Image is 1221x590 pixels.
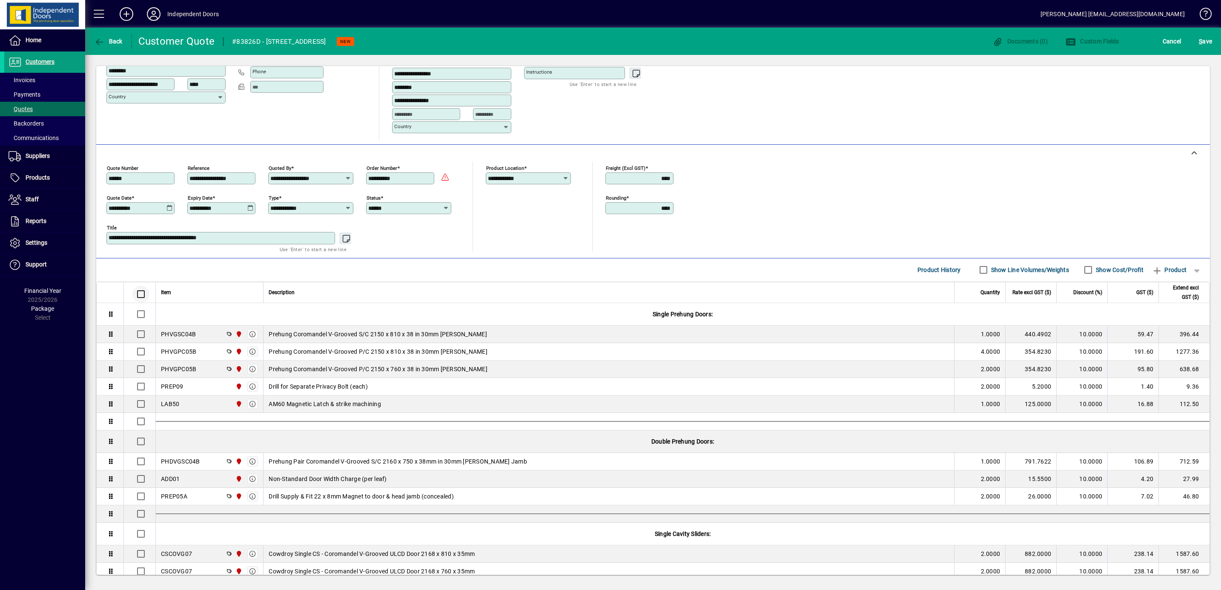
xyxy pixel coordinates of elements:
[1163,34,1181,48] span: Cancel
[26,261,47,268] span: Support
[486,53,500,66] a: View on map
[981,382,1000,391] span: 2.0000
[161,330,196,338] div: PHVGSC04B
[500,53,513,67] button: Choose address
[4,232,85,254] a: Settings
[233,399,243,409] span: Christchurch
[233,492,243,501] span: Christchurch
[1158,343,1210,361] td: 1277.36
[156,303,1210,325] div: Single Prehung Doors:
[1011,550,1051,558] div: 882.0000
[1197,34,1214,49] button: Save
[1158,326,1210,343] td: 396.44
[486,165,524,171] mat-label: Product location
[1066,38,1119,45] span: Custom Fields
[269,365,487,373] span: Prehung Coromandel V-Grooved P/C 2150 x 760 x 38 in 30mm [PERSON_NAME]
[1056,470,1107,488] td: 10.0000
[570,79,636,89] mat-hint: Use 'Enter' to start a new line
[107,224,117,230] mat-label: Title
[981,365,1000,373] span: 2.0000
[1073,288,1102,297] span: Discount (%)
[269,165,291,171] mat-label: Quoted by
[394,123,411,129] mat-label: Country
[981,347,1000,356] span: 4.0000
[4,87,85,102] a: Payments
[1056,378,1107,395] td: 10.0000
[1011,400,1051,408] div: 125.0000
[107,165,138,171] mat-label: Quote number
[526,69,552,75] mat-label: Instructions
[1158,470,1210,488] td: 27.99
[981,567,1000,576] span: 2.0000
[232,35,326,49] div: #83826D - [STREET_ADDRESS]
[1056,361,1107,378] td: 10.0000
[26,152,50,159] span: Suppliers
[606,195,626,200] mat-label: Rounding
[4,102,85,116] a: Quotes
[4,189,85,210] a: Staff
[981,400,1000,408] span: 1.0000
[1199,34,1212,48] span: ave
[269,457,527,466] span: Prehung Pair Coromandel V-Grooved S/C 2160 x 750 x 38mm in 30mm [PERSON_NAME] Jamb
[233,382,243,391] span: Christchurch
[4,146,85,167] a: Suppliers
[269,492,454,501] span: Drill Supply & Fit 22 x 8mm Magnet to door & head jamb (concealed)
[1011,330,1051,338] div: 440.4902
[1011,492,1051,501] div: 26.0000
[9,120,44,127] span: Backorders
[1056,545,1107,563] td: 10.0000
[981,457,1000,466] span: 1.0000
[269,475,387,483] span: Non-Standard Door Width Charge (per leaf)
[85,34,132,49] app-page-header-button: Back
[340,39,351,44] span: NEW
[1152,263,1187,277] span: Product
[1158,545,1210,563] td: 1587.60
[4,131,85,145] a: Communications
[1136,288,1153,297] span: GST ($)
[1158,563,1210,580] td: 1587.60
[1063,34,1121,49] button: Custom Fields
[981,330,1000,338] span: 1.0000
[1011,382,1051,391] div: 5.2000
[161,365,196,373] div: PHVGPC05B
[1056,563,1107,580] td: 10.0000
[233,549,243,558] span: Christchurch
[367,165,397,171] mat-label: Order number
[140,6,167,22] button: Profile
[26,174,50,181] span: Products
[1056,488,1107,505] td: 10.0000
[161,567,192,576] div: CSCOVG07
[161,382,183,391] div: PREP09
[26,37,41,43] span: Home
[1094,266,1144,274] label: Show Cost/Profit
[4,73,85,87] a: Invoices
[1107,453,1158,470] td: 106.89
[4,254,85,275] a: Support
[914,262,964,278] button: Product History
[4,30,85,51] a: Home
[9,135,59,141] span: Communications
[4,116,85,131] a: Backorders
[1107,378,1158,395] td: 1.40
[24,287,61,294] span: Financial Year
[161,400,179,408] div: LAB50
[161,347,196,356] div: PHVGPC05B
[1056,453,1107,470] td: 10.0000
[1107,326,1158,343] td: 59.47
[606,165,645,171] mat-label: Freight (excl GST)
[1107,395,1158,413] td: 16.88
[992,38,1048,45] span: Documents (0)
[188,195,212,200] mat-label: Expiry date
[161,550,192,558] div: CSCOVG07
[9,77,35,83] span: Invoices
[156,430,1210,453] div: Double Prehung Doors:
[26,239,47,246] span: Settings
[1107,545,1158,563] td: 238.14
[233,364,243,374] span: Christchurch
[1107,470,1158,488] td: 4.20
[981,492,1000,501] span: 2.0000
[269,330,487,338] span: Prehung Coromandel V-Grooved S/C 2150 x 810 x 38 in 30mm [PERSON_NAME]
[1056,343,1107,361] td: 10.0000
[31,305,54,312] span: Package
[990,34,1050,49] button: Documents (0)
